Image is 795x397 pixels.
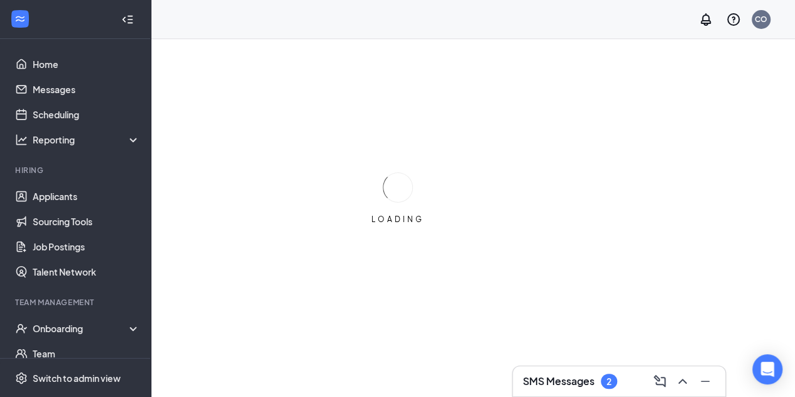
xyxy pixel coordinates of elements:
[726,12,741,27] svg: QuestionInfo
[698,12,713,27] svg: Notifications
[755,14,767,25] div: CO
[14,13,26,25] svg: WorkstreamLogo
[672,371,693,391] button: ChevronUp
[15,165,138,176] div: Hiring
[698,374,713,389] svg: Minimize
[33,102,140,127] a: Scheduling
[33,52,140,77] a: Home
[33,234,140,259] a: Job Postings
[33,209,140,234] a: Sourcing Tools
[33,133,141,146] div: Reporting
[695,371,715,391] button: Minimize
[33,77,140,102] a: Messages
[33,372,121,384] div: Switch to admin view
[606,376,611,387] div: 2
[752,354,782,384] div: Open Intercom Messenger
[15,322,28,335] svg: UserCheck
[33,259,140,284] a: Talent Network
[33,341,140,366] a: Team
[33,184,140,209] a: Applicants
[650,371,670,391] button: ComposeMessage
[121,13,134,26] svg: Collapse
[523,374,595,388] h3: SMS Messages
[15,133,28,146] svg: Analysis
[652,374,667,389] svg: ComposeMessage
[15,372,28,384] svg: Settings
[15,297,138,308] div: Team Management
[366,214,429,225] div: LOADING
[675,374,690,389] svg: ChevronUp
[33,322,129,335] div: Onboarding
